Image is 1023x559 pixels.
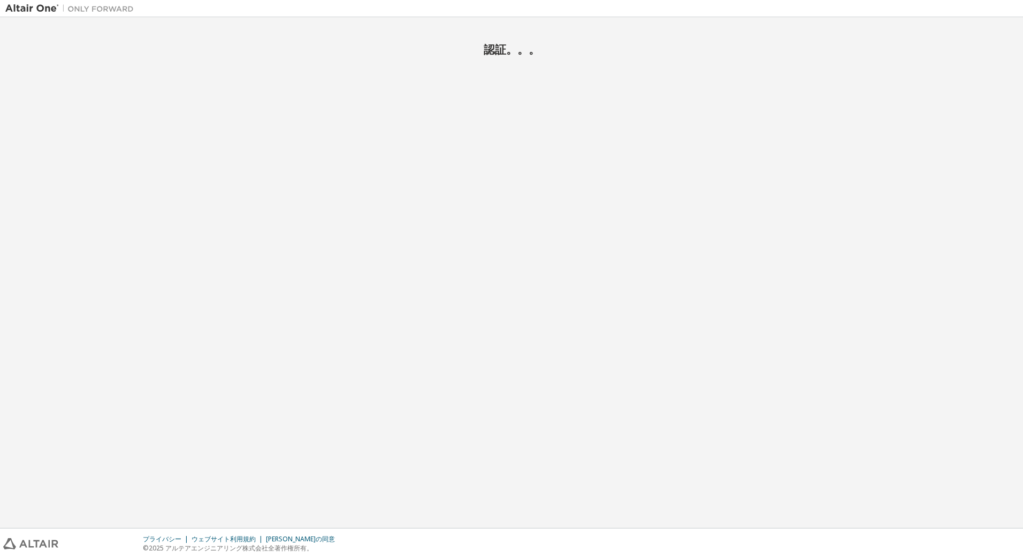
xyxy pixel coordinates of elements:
font: 2025 アルテアエンジニアリング株式会社全著作権所有。 [149,543,313,553]
div: プライバシー [143,535,192,543]
div: [PERSON_NAME]の同意 [266,535,341,543]
p: © [143,543,341,553]
img: altair_logo.svg [3,538,58,549]
img: Altair One [5,3,139,14]
div: ウェブサイト利用規約 [192,535,266,543]
h2: 認証。。。 [5,42,1018,56]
